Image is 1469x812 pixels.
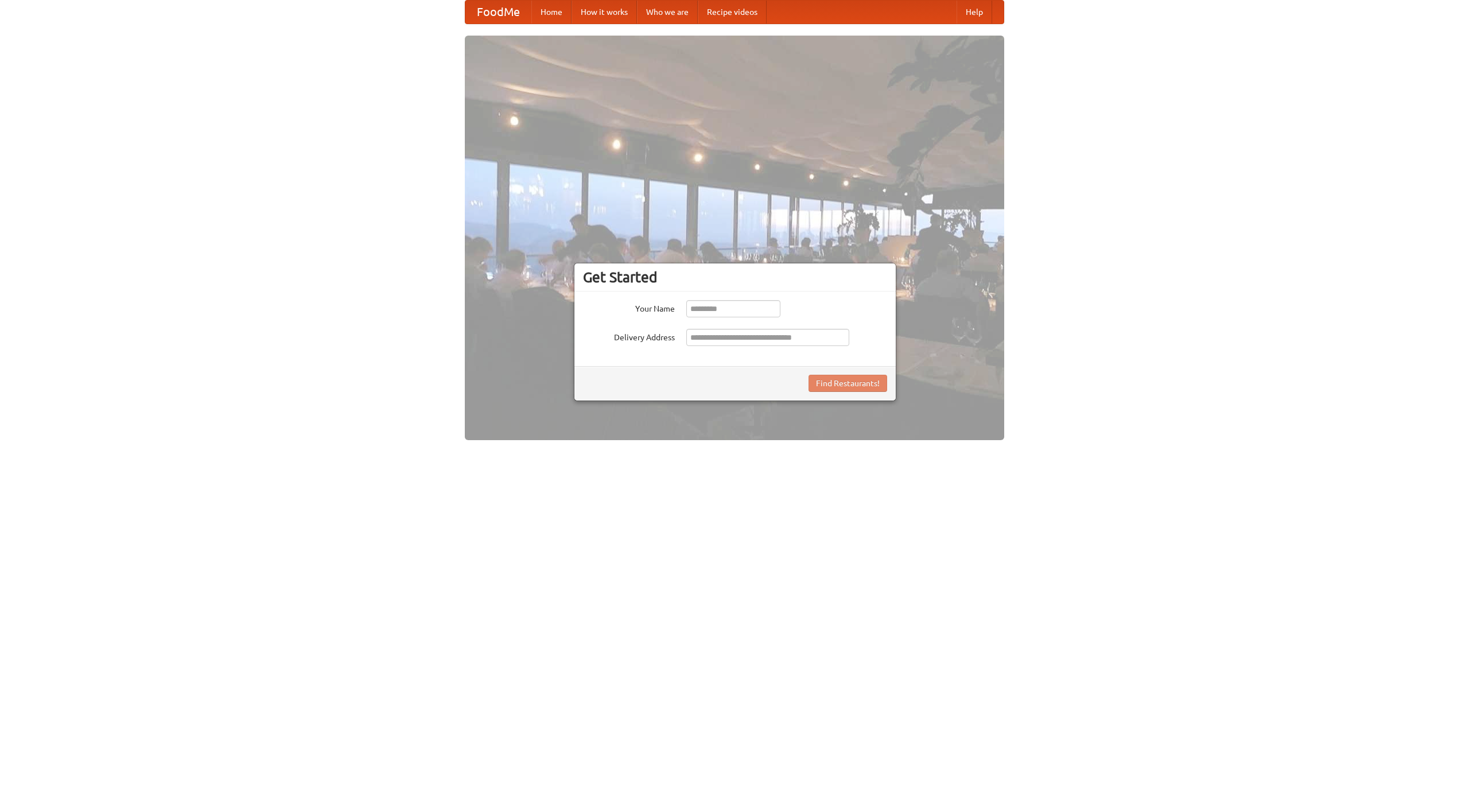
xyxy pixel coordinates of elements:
a: FoodMe [465,1,531,24]
label: Your Name [583,300,675,314]
label: Delivery Address [583,329,675,343]
a: Recipe videos [698,1,767,24]
h3: Get Started [583,269,887,286]
a: How it works [572,1,637,24]
button: Find Restaurants! [809,375,887,392]
a: Who we are [637,1,698,24]
a: Home [531,1,572,24]
a: Help [957,1,992,24]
